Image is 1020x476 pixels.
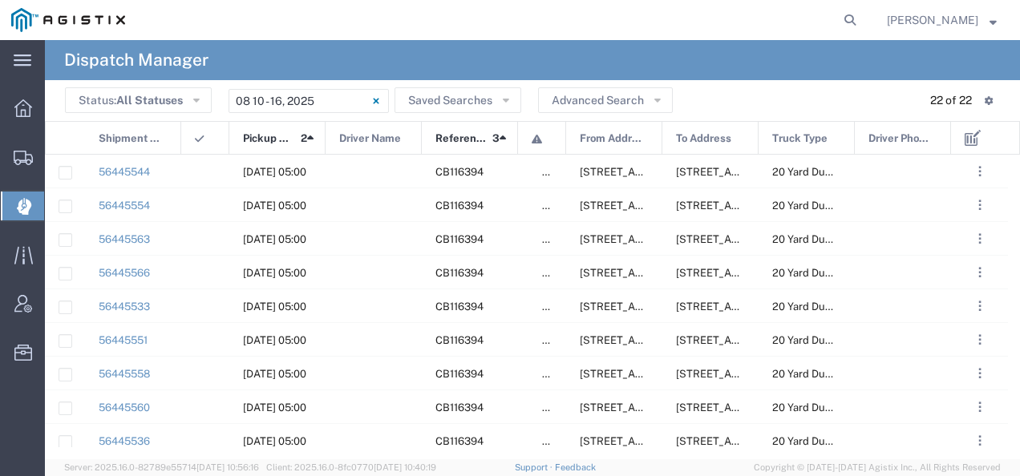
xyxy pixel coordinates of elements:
[99,122,164,155] span: Shipment No.
[99,267,150,279] a: 56445566
[65,87,212,113] button: Status:All Statuses
[580,166,739,178] span: 2401 Coffee Rd, Bakersfield, California, 93308, United States
[116,94,183,107] span: All Statuses
[886,10,998,30] button: [PERSON_NAME]
[676,267,836,279] span: 201 Hydril Rd, Avenal, California, 93204, United States
[772,301,871,313] span: 20 Yard Dump Truck
[99,301,150,313] a: 56445533
[969,396,991,418] button: ...
[978,397,982,417] span: . . .
[435,122,487,155] span: Reference
[196,462,259,472] span: [DATE] 10:56:16
[99,368,150,380] a: 56445558
[772,334,871,346] span: 20 Yard Dump Truck
[887,11,978,29] span: Jessica Carr
[978,196,982,215] span: . . .
[754,461,1001,474] span: Copyright © [DATE]-[DATE] Agistix Inc., All Rights Reserved
[676,166,836,178] span: 201 Hydril Rd, Avenal, California, 93204, United States
[435,233,484,245] span: CB116394
[969,261,991,284] button: ...
[542,334,566,346] span: false
[374,462,436,472] span: [DATE] 10:40:19
[676,301,836,313] span: 201 Hydril Rd, Avenal, California, 93204, United States
[542,267,566,279] span: false
[969,228,991,250] button: ...
[301,122,307,155] span: 2
[580,435,739,447] span: 2401 Coffee Rd, Bakersfield, California, 93308, United States
[435,401,484,413] span: CB116394
[243,233,306,245] span: 08/12/2025, 05:00
[969,194,991,216] button: ...
[978,431,982,450] span: . . .
[435,435,484,447] span: CB116394
[580,233,739,245] span: 2401 Coffee Rd, Bakersfield, California, 93308, United States
[676,122,731,155] span: To Address
[435,166,484,178] span: CB116394
[99,166,150,178] a: 56445544
[542,401,566,413] span: false
[676,435,836,447] span: 201 Hydril Rd, Avenal, California, 93204, United States
[243,368,306,380] span: 08/12/2025, 05:00
[243,166,306,178] span: 08/12/2025, 05:00
[243,200,306,212] span: 08/12/2025, 05:00
[772,368,871,380] span: 20 Yard Dump Truck
[492,122,500,155] span: 3
[339,122,401,155] span: Driver Name
[243,122,295,155] span: Pickup Date and Time
[542,166,566,178] span: false
[580,200,739,212] span: 2401 Coffee Rd, Bakersfield, California, 93308, United States
[772,435,871,447] span: 20 Yard Dump Truck
[930,92,972,109] div: 22 of 22
[555,462,596,472] a: Feedback
[64,462,259,472] span: Server: 2025.16.0-82789e55714
[395,87,521,113] button: Saved Searches
[243,435,306,447] span: 08/12/2025, 05:00
[542,200,566,212] span: false
[772,166,871,178] span: 20 Yard Dump Truck
[542,301,566,313] span: false
[11,8,125,32] img: logo
[772,267,871,279] span: 20 Yard Dump Truck
[542,233,566,245] span: false
[435,200,484,212] span: CB116394
[243,334,306,346] span: 08/12/2025, 05:00
[580,401,739,413] span: 2401 Coffee Rd, Bakersfield, California, 93308, United States
[969,362,991,385] button: ...
[969,160,991,183] button: ...
[969,430,991,452] button: ...
[580,301,739,313] span: 2401 Coffee Rd, Bakersfield, California, 93308, United States
[978,296,982,316] span: . . .
[435,368,484,380] span: CB116394
[772,233,871,245] span: 20 Yard Dump Truck
[515,462,555,472] a: Support
[99,200,150,212] a: 56445554
[435,301,484,313] span: CB116394
[580,334,739,346] span: 2401 Coffee Rd, Bakersfield, California, 93308, United States
[99,334,148,346] a: 56445551
[542,435,566,447] span: false
[580,122,645,155] span: From Address
[435,267,484,279] span: CB116394
[772,122,828,155] span: Truck Type
[676,200,836,212] span: 201 Hydril Rd, Avenal, California, 93204, United States
[676,334,836,346] span: 201 Hydril Rd, Avenal, California, 93204, United States
[676,368,836,380] span: 201 Hydril Rd, Avenal, California, 93204, United States
[538,87,673,113] button: Advanced Search
[772,200,871,212] span: 20 Yard Dump Truck
[99,401,150,413] a: 56445560
[99,435,150,447] a: 56445536
[978,330,982,349] span: . . .
[978,364,982,383] span: . . .
[243,401,306,413] span: 08/12/2025, 05:00
[772,401,871,413] span: 20 Yard Dump Truck
[542,368,566,380] span: false
[978,229,982,248] span: . . .
[435,334,484,346] span: CB116394
[580,267,739,279] span: 2401 Coffee Rd, Bakersfield, California, 93308, United States
[978,263,982,282] span: . . .
[266,462,436,472] span: Client: 2025.16.0-8fc0770
[64,40,208,80] h4: Dispatch Manager
[868,122,933,155] span: Driver Phone No.
[969,295,991,317] button: ...
[99,233,150,245] a: 56445563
